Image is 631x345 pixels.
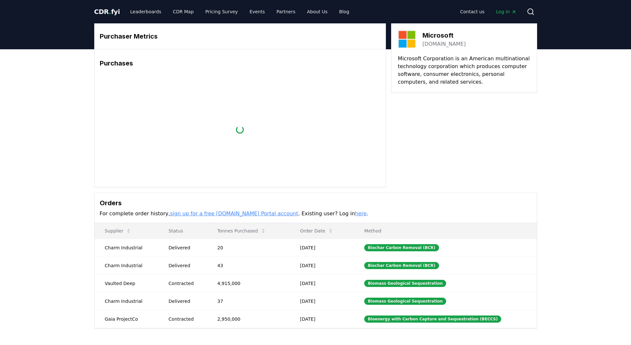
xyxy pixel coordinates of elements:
[271,6,300,18] a: Partners
[94,7,120,16] a: CDR.fyi
[455,6,490,18] a: Contact us
[302,6,332,18] a: About Us
[207,256,290,274] td: 43
[423,40,466,48] a: [DOMAIN_NAME]
[423,30,466,40] h3: Microsoft
[169,244,202,251] div: Delivered
[163,228,202,234] p: Status
[207,239,290,256] td: 20
[212,224,271,237] button: Tonnes Purchased
[109,8,111,16] span: .
[244,6,270,18] a: Events
[295,224,338,237] button: Order Date
[169,298,202,304] div: Delivered
[168,6,199,18] a: CDR Map
[100,224,137,237] button: Supplier
[95,310,158,328] td: Gaia ProjectCo
[290,310,354,328] td: [DATE]
[235,125,244,134] div: loading
[398,30,416,48] img: Microsoft-logo
[100,210,532,218] p: For complete order history, . Existing user? Log in .
[290,274,354,292] td: [DATE]
[455,6,521,18] nav: Main
[100,58,380,68] h3: Purchases
[207,292,290,310] td: 37
[334,6,355,18] a: Blog
[359,228,531,234] p: Method
[364,298,446,305] div: Biomass Geological Sequestration
[364,315,501,323] div: Bioenergy with Carbon Capture and Sequestration (BECCS)
[125,6,354,18] nav: Main
[290,239,354,256] td: [DATE]
[364,262,439,269] div: Biochar Carbon Removal (BCR)
[95,274,158,292] td: Vaulted Deep
[207,274,290,292] td: 4,915,000
[496,8,516,15] span: Log in
[364,244,439,251] div: Biochar Carbon Removal (BCR)
[100,198,532,208] h3: Orders
[290,256,354,274] td: [DATE]
[355,210,366,217] a: here
[169,280,202,287] div: Contracted
[95,292,158,310] td: Charm Industrial
[290,292,354,310] td: [DATE]
[125,6,166,18] a: Leaderboards
[169,262,202,269] div: Delivered
[95,256,158,274] td: Charm Industrial
[398,55,530,86] p: Microsoft Corporation is an American multinational technology corporation which produces computer...
[169,316,202,322] div: Contracted
[364,280,446,287] div: Biomass Geological Sequestration
[491,6,521,18] a: Log in
[100,31,380,41] h3: Purchaser Metrics
[95,239,158,256] td: Charm Industrial
[170,210,298,217] a: sign up for a free [DOMAIN_NAME] Portal account
[94,8,120,16] span: CDR fyi
[207,310,290,328] td: 2,950,000
[200,6,243,18] a: Pricing Survey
